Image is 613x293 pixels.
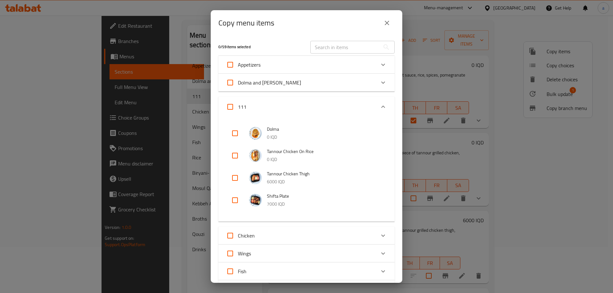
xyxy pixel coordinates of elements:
label: Acknowledge [223,246,251,261]
span: Shifta Plate [267,192,382,200]
img: Dolma [249,127,262,140]
span: 111 [238,102,246,112]
div: Expand [218,117,395,222]
button: close [379,15,395,31]
p: 0 IQD [267,156,382,164]
label: Acknowledge [223,99,246,114]
label: Acknowledge [223,75,301,90]
p: 0 IQD [267,133,382,141]
span: Dolma [267,125,382,133]
span: Chicken [238,231,255,240]
span: Tannour Chicken On Rice [267,148,382,156]
img: Tannour Chicken On Rice [249,149,262,162]
span: Tannour Chicken Thigh [267,170,382,178]
div: Expand [218,74,395,92]
h5: 0 / 59 items selected [218,44,303,50]
p: 6000 IQD [267,178,382,186]
h2: Copy menu items [218,18,274,28]
span: Wings [238,249,251,258]
label: Acknowledge [223,264,246,279]
label: Acknowledge [223,228,255,243]
label: Acknowledge [223,57,261,72]
span: Fish [238,267,246,276]
p: 7000 IQD [267,200,382,208]
div: Expand [218,227,395,245]
img: Shifta Plate [249,194,262,207]
div: Expand [218,245,395,262]
div: Expand [218,262,395,280]
img: Tannour Chicken Thigh [249,172,262,184]
span: Dolma and [PERSON_NAME] [238,78,301,87]
span: Appetizers [238,60,261,70]
div: Expand [218,97,395,117]
input: Search in items [310,41,380,54]
div: Expand [218,56,395,74]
